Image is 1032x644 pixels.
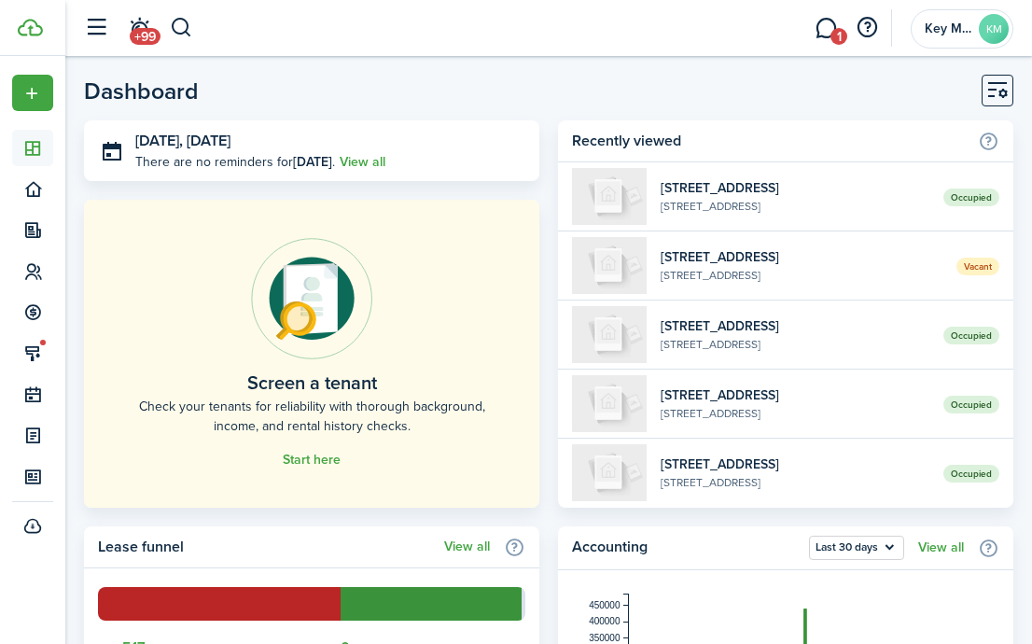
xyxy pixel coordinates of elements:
[98,536,435,558] home-widget-title: Lease funnel
[943,189,999,206] span: Occupied
[572,237,647,294] img: 1
[925,22,971,35] span: Key Management
[572,375,647,432] img: 1
[809,536,904,560] button: Last 30 days
[979,14,1009,44] avatar-text: KM
[12,75,53,111] button: Open menu
[572,306,647,363] img: 1
[572,168,647,225] img: 1
[283,453,341,468] a: Start here
[661,178,929,198] widget-list-item-title: [STREET_ADDRESS]
[830,28,847,45] span: 1
[808,5,844,52] a: Messaging
[170,12,193,44] button: Search
[589,633,621,643] tspan: 350000
[84,79,199,103] header-page-title: Dashboard
[661,455,929,474] widget-list-item-title: [STREET_ADDRESS]
[661,385,929,405] widget-list-item-title: [STREET_ADDRESS]
[851,12,883,44] button: Open resource center
[661,336,929,353] widget-list-item-description: [STREET_ADDRESS]
[661,474,929,491] widget-list-item-description: [STREET_ADDRESS]
[943,327,999,344] span: Occupied
[135,130,525,153] h3: [DATE], [DATE]
[661,247,942,267] widget-list-item-title: [STREET_ADDRESS]
[661,267,942,284] widget-list-item-description: [STREET_ADDRESS]
[572,130,969,152] home-widget-title: Recently viewed
[251,238,372,359] img: Online payments
[956,258,999,275] span: Vacant
[247,369,377,397] home-placeholder-title: Screen a tenant
[18,19,43,36] img: TenantCloud
[589,616,621,626] tspan: 400000
[943,396,999,413] span: Occupied
[135,152,335,172] p: There are no reminders for .
[444,539,490,554] a: View all
[943,465,999,483] span: Occupied
[661,405,929,422] widget-list-item-description: [STREET_ADDRESS]
[918,540,964,555] a: View all
[661,198,929,215] widget-list-item-description: [STREET_ADDRESS]
[572,536,800,560] home-widget-title: Accounting
[340,152,385,172] a: View all
[293,152,332,172] b: [DATE]
[809,536,904,560] button: Open menu
[126,397,497,436] home-placeholder-description: Check your tenants for reliability with thorough background, income, and rental history checks.
[661,316,929,336] widget-list-item-title: [STREET_ADDRESS]
[982,75,1013,106] button: Customise
[589,600,621,610] tspan: 450000
[121,5,157,52] a: Notifications
[78,10,114,46] button: Open sidebar
[572,444,647,501] img: 1
[130,28,160,45] span: +99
